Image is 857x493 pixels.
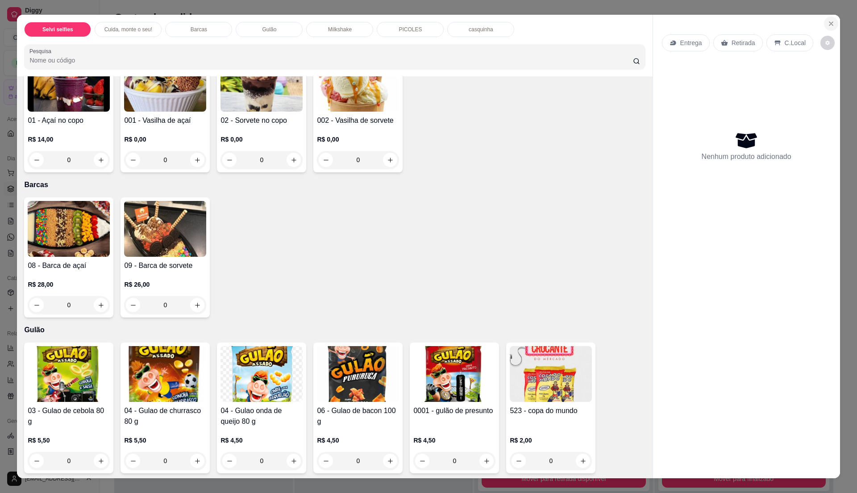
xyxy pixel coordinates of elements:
img: product-image [220,56,303,112]
p: R$ 4,50 [220,436,303,445]
p: casquinha [469,26,493,33]
button: decrease-product-quantity [319,454,333,468]
p: Selvi selfies [42,26,73,33]
h4: 03 - Gulao de cebola 80 g [28,405,110,427]
h4: 002 - Vasilha de sorvete [317,115,399,126]
img: product-image [317,346,399,402]
p: Entrega [680,38,702,47]
h4: 01 - Açaí no copo [28,115,110,126]
h4: 06 - Gulao de bacon 100 g [317,405,399,427]
h4: 04 - Gulao onda de queijo 80 g [220,405,303,427]
h4: 001 - Vasilha de açaí [124,115,206,126]
button: decrease-product-quantity [415,454,429,468]
img: product-image [28,346,110,402]
h4: 08 - Barca de açaí [28,260,110,271]
button: increase-product-quantity [94,454,108,468]
button: decrease-product-quantity [820,36,835,50]
p: Milkshake [328,26,352,33]
img: product-image [28,201,110,257]
h4: 02 - Sorvete no copo [220,115,303,126]
img: product-image [413,346,495,402]
img: product-image [510,346,592,402]
p: R$ 4,50 [317,436,399,445]
button: decrease-product-quantity [29,454,44,468]
img: product-image [317,56,399,112]
p: Gulão [24,325,645,335]
button: decrease-product-quantity [222,454,237,468]
p: PICOLES [399,26,422,33]
p: Nenhum produto adicionado [702,151,791,162]
h4: 523 - copa do mundo [510,405,592,416]
h4: 0001 - gulão de presunto [413,405,495,416]
input: Pesquisa [29,56,632,65]
p: Retirada [732,38,755,47]
img: product-image [220,346,303,402]
label: Pesquisa [29,47,54,55]
button: increase-product-quantity [190,454,204,468]
img: product-image [124,56,206,112]
p: Cuida, monte o seu! [104,26,152,33]
h4: 09 - Barca de sorvete [124,260,206,271]
h4: 04 - Gulao de churrasco 80 g [124,405,206,427]
p: R$ 28,00 [28,280,110,289]
p: C.Local [785,38,806,47]
p: R$ 5,50 [124,436,206,445]
button: decrease-product-quantity [512,454,526,468]
p: R$ 14,00 [28,135,110,144]
img: product-image [124,346,206,402]
img: product-image [28,56,110,112]
p: R$ 5,50 [28,436,110,445]
button: increase-product-quantity [576,454,590,468]
p: Barcas [24,180,645,190]
p: Barcas [191,26,207,33]
p: R$ 0,00 [220,135,303,144]
p: Gulão [262,26,276,33]
p: R$ 2,00 [510,436,592,445]
button: decrease-product-quantity [126,454,140,468]
button: increase-product-quantity [287,454,301,468]
button: increase-product-quantity [383,454,397,468]
img: product-image [124,201,206,257]
p: R$ 0,00 [124,135,206,144]
p: R$ 4,50 [413,436,495,445]
p: R$ 0,00 [317,135,399,144]
p: R$ 26,00 [124,280,206,289]
button: Close [824,17,838,31]
button: increase-product-quantity [479,454,494,468]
